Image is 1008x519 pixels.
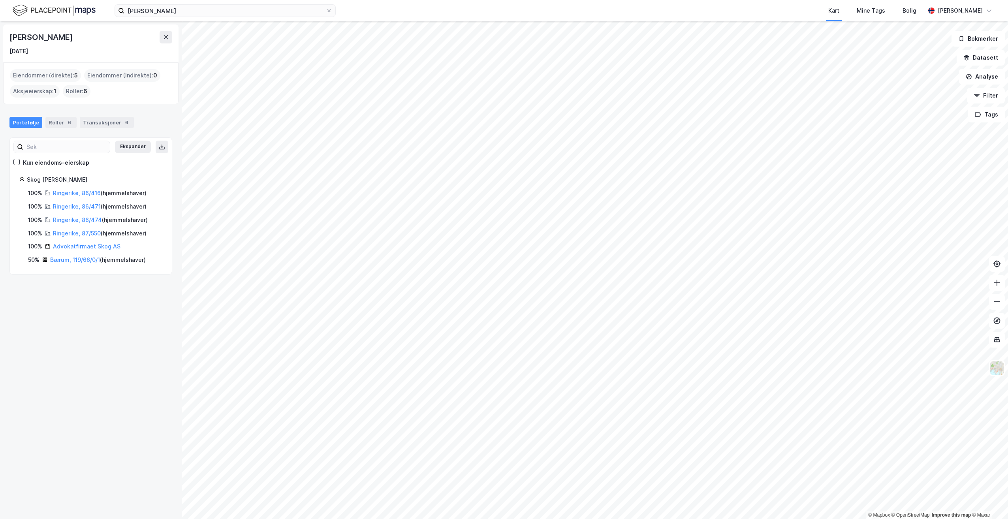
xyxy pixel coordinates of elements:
a: Bærum, 119/66/0/1 [50,256,100,263]
div: Eiendommer (Indirekte) : [84,69,160,82]
button: Tags [968,107,1005,122]
input: Søk på adresse, matrikkel, gårdeiere, leietakere eller personer [124,5,326,17]
a: Mapbox [868,512,890,518]
iframe: Chat Widget [969,481,1008,519]
div: Bolig [903,6,916,15]
input: Søk [23,141,110,153]
div: Portefølje [9,117,42,128]
button: Analyse [959,69,1005,85]
div: Transaksjoner [80,117,134,128]
div: 100% [28,215,42,225]
span: 1 [54,86,56,96]
div: Eiendommer (direkte) : [10,69,81,82]
div: 100% [28,188,42,198]
button: Bokmerker [952,31,1005,47]
div: Roller : [63,85,90,98]
a: Ringerike, 86/416 [53,190,101,196]
a: Ringerike, 86/474 [53,216,102,223]
div: ( hjemmelshaver ) [53,202,147,211]
span: 0 [153,71,157,80]
div: [PERSON_NAME] [9,31,74,43]
a: Improve this map [932,512,971,518]
button: Filter [967,88,1005,103]
div: ( hjemmelshaver ) [53,188,147,198]
a: Advokatfirmaet Skog AS [53,243,120,250]
button: Ekspander [115,141,151,153]
div: 6 [123,118,131,126]
a: Ringerike, 87/550 [53,230,101,237]
span: 5 [74,71,78,80]
div: [DATE] [9,47,28,56]
a: OpenStreetMap [891,512,930,518]
div: Skog [PERSON_NAME] [27,175,162,184]
div: Aksjeeierskap : [10,85,60,98]
div: 100% [28,202,42,211]
img: logo.f888ab2527a4732fd821a326f86c7f29.svg [13,4,96,17]
div: 6 [66,118,73,126]
div: Roller [45,117,77,128]
div: Mine Tags [857,6,885,15]
div: 100% [28,229,42,238]
a: Ringerike, 86/471 [53,203,101,210]
div: ( hjemmelshaver ) [53,229,147,238]
button: Datasett [957,50,1005,66]
div: ( hjemmelshaver ) [53,215,148,225]
div: 50% [28,255,39,265]
div: 100% [28,242,42,251]
div: Kun eiendoms-eierskap [23,158,89,167]
img: Z [989,361,1004,376]
div: ( hjemmelshaver ) [50,255,146,265]
div: Kart [828,6,839,15]
div: [PERSON_NAME] [938,6,983,15]
span: 6 [83,86,87,96]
